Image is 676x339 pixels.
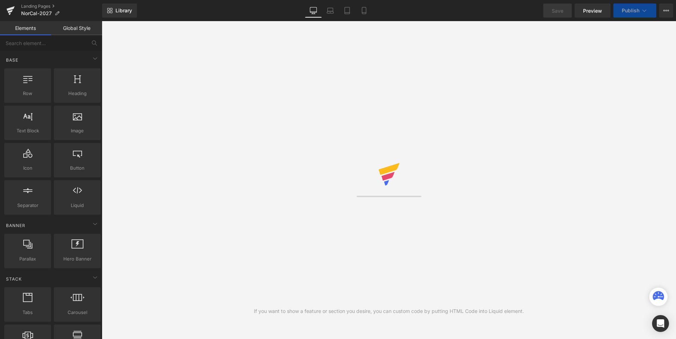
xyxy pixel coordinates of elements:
a: Tablet [339,4,356,18]
span: Save [552,7,563,14]
span: Parallax [6,255,49,263]
span: Heading [56,90,99,97]
span: Separator [6,202,49,209]
span: Text Block [6,127,49,134]
span: Liquid [56,202,99,209]
span: Hero Banner [56,255,99,263]
a: Global Style [51,21,102,35]
span: Stack [5,276,23,282]
div: If you want to show a feature or section you desire, you can custom code by putting HTML Code int... [254,307,524,315]
span: Base [5,57,19,63]
span: Icon [6,164,49,172]
a: Desktop [305,4,322,18]
span: Publish [622,8,639,13]
span: Image [56,127,99,134]
span: NorCal-2027 [21,11,52,16]
span: Row [6,90,49,97]
div: Open Intercom Messenger [652,315,669,332]
span: Button [56,164,99,172]
span: Carousel [56,309,99,316]
a: Mobile [356,4,373,18]
span: Library [115,7,132,14]
span: Preview [583,7,602,14]
span: Tabs [6,309,49,316]
a: Landing Pages [21,4,102,9]
a: New Library [102,4,137,18]
button: More [659,4,673,18]
span: Banner [5,222,26,229]
button: Publish [613,4,656,18]
a: Preview [575,4,611,18]
a: Laptop [322,4,339,18]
